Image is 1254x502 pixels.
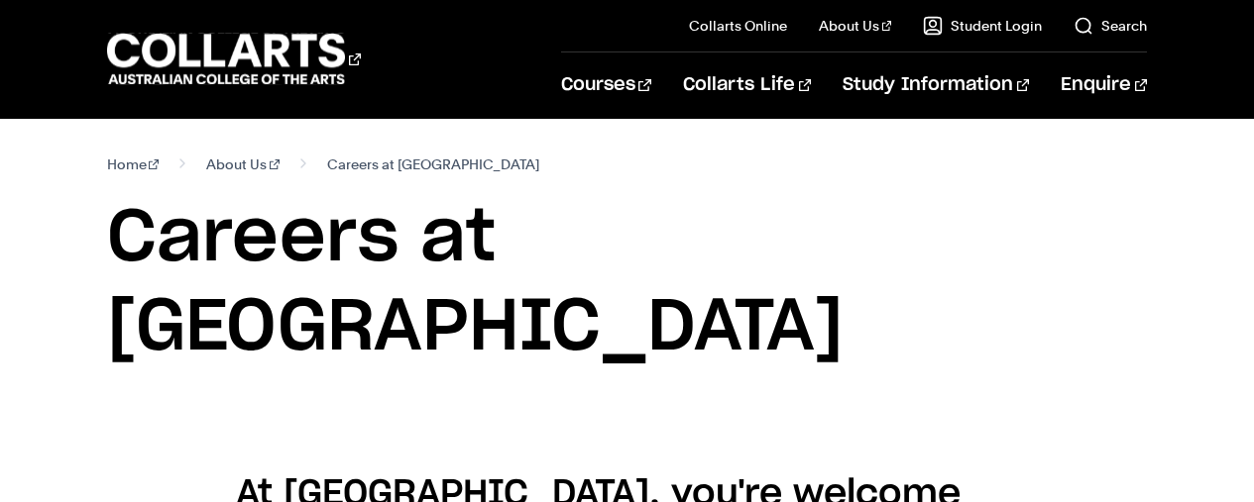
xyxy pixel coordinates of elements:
[819,16,892,36] a: About Us
[327,151,540,178] span: Careers at [GEOGRAPHIC_DATA]
[107,194,1148,372] h1: Careers at [GEOGRAPHIC_DATA]
[689,16,787,36] a: Collarts Online
[843,52,1029,118] a: Study Information
[107,31,361,87] div: Go to homepage
[206,151,280,178] a: About Us
[683,52,811,118] a: Collarts Life
[1074,16,1147,36] a: Search
[923,16,1042,36] a: Student Login
[561,52,651,118] a: Courses
[107,151,160,178] a: Home
[1061,52,1147,118] a: Enquire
